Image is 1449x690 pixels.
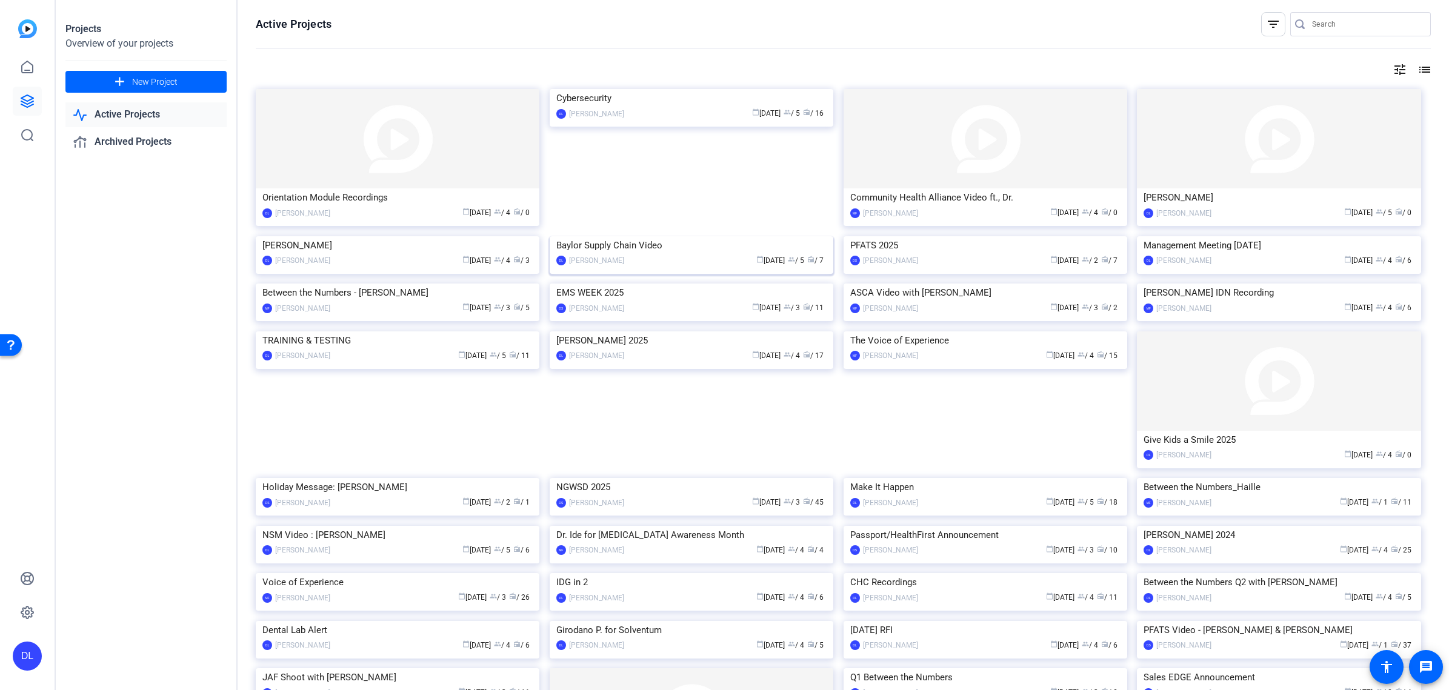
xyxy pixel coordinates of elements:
span: [DATE] [462,641,491,649]
span: / 4 [788,641,804,649]
div: DL [850,593,860,603]
div: DL [556,351,566,360]
div: DL [262,351,272,360]
div: DL [1144,593,1153,603]
span: / 11 [1391,498,1411,506]
span: [DATE] [752,351,781,360]
div: [PERSON_NAME] [1144,188,1414,207]
span: / 0 [1395,451,1411,459]
span: radio [807,592,814,600]
span: / 4 [1078,593,1094,602]
button: New Project [65,71,227,93]
span: / 17 [803,351,824,360]
div: Management Meeting [DATE] [1144,236,1414,254]
span: / 3 [1082,304,1098,312]
span: group [1376,592,1383,600]
div: DL [1144,545,1153,555]
div: Between the Numbers - [PERSON_NAME] [262,284,533,302]
div: [PERSON_NAME] [569,497,624,509]
span: radio [1395,256,1402,263]
span: [DATE] [1050,641,1079,649]
div: [PERSON_NAME] [569,302,624,314]
span: [DATE] [1344,208,1373,217]
span: calendar_today [1340,545,1347,552]
span: radio [1097,592,1104,600]
span: [DATE] [1340,498,1368,506]
span: radio [1391,545,1398,552]
span: [DATE] [752,498,781,506]
span: radio [1097,545,1104,552]
div: PFATS 2025 [850,236,1121,254]
span: / 7 [1101,256,1118,265]
span: [DATE] [1046,498,1074,506]
div: Projects [65,22,227,36]
span: / 11 [509,351,530,360]
span: group [490,592,497,600]
span: group [784,497,791,505]
span: / 4 [788,593,804,602]
div: [PERSON_NAME] [262,236,533,254]
span: / 15 [1097,351,1118,360]
span: / 5 [494,546,510,554]
div: DS [1144,640,1153,650]
span: / 7 [807,256,824,265]
span: calendar_today [752,497,759,505]
span: [DATE] [752,109,781,118]
span: [DATE] [1050,304,1079,312]
div: [PERSON_NAME] [863,639,918,651]
div: EMS WEEK 2025 [556,284,827,302]
mat-icon: accessibility [1379,660,1394,674]
div: Between the Numbers_Haille [1144,478,1414,496]
mat-icon: add [112,75,127,90]
span: calendar_today [1340,640,1347,648]
span: / 45 [803,498,824,506]
div: DL [1144,256,1153,265]
span: group [494,497,501,505]
span: calendar_today [756,256,764,263]
span: group [784,303,791,310]
span: calendar_today [462,497,470,505]
span: calendar_today [1344,450,1351,457]
span: [DATE] [458,593,487,602]
span: / 5 [784,109,800,118]
span: / 4 [494,208,510,217]
span: calendar_today [1344,256,1351,263]
span: radio [513,640,521,648]
div: [PERSON_NAME] [569,108,624,120]
span: radio [1097,351,1104,358]
div: Give Kids a Smile 2025 [1144,431,1414,449]
span: group [788,545,795,552]
span: / 4 [1371,546,1388,554]
span: / 1 [513,498,530,506]
span: radio [1097,497,1104,505]
div: DL [850,640,860,650]
div: [PERSON_NAME] [569,639,624,651]
span: / 2 [494,498,510,506]
div: [PERSON_NAME] [275,254,330,267]
div: [PERSON_NAME] 2025 [556,331,827,350]
div: [PERSON_NAME] [569,350,624,362]
span: / 0 [1395,208,1411,217]
span: group [494,303,501,310]
span: / 4 [494,256,510,265]
div: DL [556,109,566,119]
div: Community Health Alliance Video ft., Dr. [850,188,1121,207]
span: group [1078,351,1085,358]
div: [PERSON_NAME] [1156,592,1211,604]
div: DS [556,498,566,508]
span: / 5 [1376,208,1392,217]
span: group [788,256,795,263]
div: DL [262,208,272,218]
div: Girodano P. for Solventum [556,621,827,639]
span: / 16 [803,109,824,118]
input: Search [1312,17,1421,32]
a: Archived Projects [65,130,227,154]
span: group [1376,303,1383,310]
span: group [1078,497,1085,505]
span: [DATE] [1046,351,1074,360]
span: / 18 [1097,498,1118,506]
span: / 6 [1395,304,1411,312]
div: Between the Numbers Q2 with [PERSON_NAME] [1144,573,1414,591]
span: calendar_today [462,303,470,310]
div: [PERSON_NAME] [863,207,918,219]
